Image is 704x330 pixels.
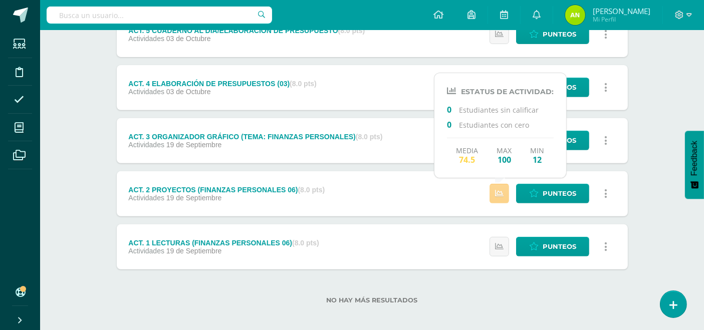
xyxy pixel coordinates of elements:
span: Punteos [543,25,576,44]
span: 0 [447,104,459,114]
span: Actividades [128,88,164,96]
span: Punteos [543,237,576,256]
div: Media [456,146,479,164]
span: 03 de Octubre [166,88,211,96]
div: Min [531,146,545,164]
span: 03 de Octubre [166,35,211,43]
span: Punteos [543,131,576,150]
span: Actividades [128,247,164,255]
a: Punteos [516,25,589,44]
p: Estudiantes con cero [447,119,554,130]
div: ACT. 5 CUADERNO AL DÍA/ELABORACIÓN DE PRESUPUESTO [128,27,365,35]
span: 12 [531,155,545,164]
label: No hay más resultados [117,296,628,304]
input: Busca un usuario... [47,7,272,24]
div: ACT. 1 LECTURAS (FINANZAS PERSONALES 06) [128,239,319,247]
span: Punteos [543,184,576,203]
span: Actividades [128,141,164,149]
span: Actividades [128,194,164,202]
a: Punteos [516,184,589,203]
strong: (8.0 pts) [356,133,383,141]
strong: (8.0 pts) [290,80,317,88]
img: 0e30a1b9d0f936b016857a7067cac0ae.png [565,5,585,25]
span: 0 [447,119,459,129]
div: Max [497,146,512,164]
span: 19 de Septiembre [166,141,222,149]
button: Feedback - Mostrar encuesta [685,131,704,199]
span: 19 de Septiembre [166,247,222,255]
div: ACT. 3 ORGANIZADOR GRÁFICO (TEMA: FINANZAS PERSONALES) [128,133,382,141]
strong: (8.0 pts) [292,239,319,247]
span: Feedback [690,141,699,176]
span: 100 [497,155,512,164]
div: ACT. 4 ELABORACIÓN DE PRESUPUESTOS (03) [128,80,316,88]
strong: (8.0 pts) [338,27,365,35]
h4: Estatus de Actividad: [447,86,554,96]
span: Punteos [543,78,576,97]
a: Punteos [516,237,589,256]
span: 74.5 [456,155,479,164]
span: Mi Perfil [593,15,650,24]
strong: (8.0 pts) [298,186,325,194]
p: Estudiantes sin calificar [447,104,554,115]
div: ACT. 2 PROYECTOS (FINANZAS PERSONALES 06) [128,186,325,194]
span: Actividades [128,35,164,43]
span: 19 de Septiembre [166,194,222,202]
span: [PERSON_NAME] [593,6,650,16]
